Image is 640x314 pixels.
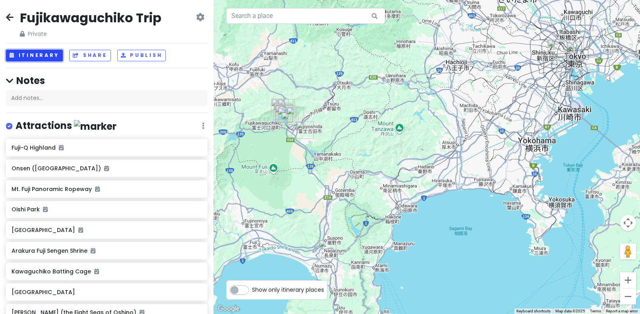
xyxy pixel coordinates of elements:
div: Oshino Hakkai (the Eight Seas of Oshino) [296,121,314,139]
div: Tokyo Station [566,42,584,60]
a: Report a map error [606,309,638,313]
div: Kawaguchiko Music Forest Museum [277,99,295,117]
button: Map camera controls [620,215,636,231]
div: Backpackers Hostel K's House Mt.Fuji [275,105,293,123]
div: Arakura Fuji Sengen Shrine [287,107,304,125]
i: Added to itinerary [104,166,109,171]
h6: Arakura Fuji Sengen Shrine [12,247,202,254]
i: Added to itinerary [91,248,95,254]
h6: [GEOGRAPHIC_DATA] [12,289,202,296]
span: Show only itinerary places [252,285,324,294]
div: Mt. Fuji Panoramic Ropeway [279,105,296,123]
img: Google [215,304,242,314]
div: Kawaguchiko Station [277,107,295,125]
i: Added to itinerary [94,269,99,274]
div: MISHIMA STATION [319,240,336,257]
h6: Fuji-Q Highland [12,144,202,151]
h6: [GEOGRAPHIC_DATA] [12,226,202,234]
button: Share [69,50,111,61]
h6: Onsen ([GEOGRAPHIC_DATA]) [12,165,202,172]
i: Added to itinerary [43,207,48,212]
div: Shinjuku Station [547,39,565,57]
button: Drag Pegman onto the map to open Street View [620,244,636,259]
div: Yagizaki Park [273,103,291,120]
i: Added to itinerary [59,145,64,150]
input: Search a place [226,8,385,24]
div: Fuji-Q Highland [281,112,299,129]
div: Oishi Park [271,99,289,116]
button: Itinerary [6,50,63,61]
button: Zoom in [620,272,636,288]
h6: Mt. Fuji Panoramic Ropeway [12,185,202,193]
a: Open this area in Google Maps (opens a new window) [215,304,242,314]
span: Private [20,29,161,38]
h4: Notes [6,74,208,87]
div: Add notes... [6,90,208,107]
button: Keyboard shortcuts [516,308,551,314]
i: Added to itinerary [95,186,100,192]
div: Onsen (Royal Hotel Kawaguchiko) [276,105,293,122]
h4: Attractions [16,119,116,133]
button: Zoom out [620,289,636,304]
span: Map data ©2025 [555,309,585,313]
h2: Fujikawaguchiko Trip [20,10,161,26]
div: Oike Park [276,104,293,122]
button: Publish [117,50,166,61]
a: Terms (opens in new tab) [590,309,601,313]
i: Added to itinerary [78,227,83,233]
h6: Kawaguchiko Batting Cage [12,268,202,275]
h6: Oishi Park [12,206,202,213]
img: marker [74,120,116,133]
